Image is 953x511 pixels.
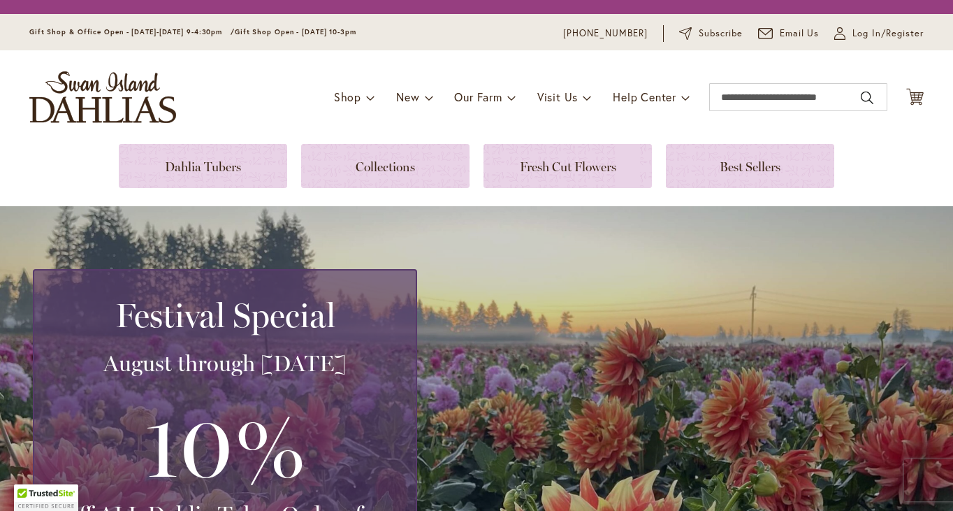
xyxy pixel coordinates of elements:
span: Subscribe [699,27,743,41]
span: Gift Shop Open - [DATE] 10-3pm [235,27,356,36]
a: store logo [29,71,176,123]
span: Shop [334,89,361,104]
h3: 10% [51,391,399,501]
h3: August through [DATE] [51,350,399,377]
a: [PHONE_NUMBER] [563,27,648,41]
span: Log In/Register [852,27,924,41]
span: Gift Shop & Office Open - [DATE]-[DATE] 9-4:30pm / [29,27,235,36]
span: New [396,89,419,104]
h2: Festival Special [51,296,399,335]
a: Email Us [758,27,820,41]
span: Visit Us [537,89,578,104]
span: Help Center [613,89,676,104]
a: Log In/Register [834,27,924,41]
a: Subscribe [679,27,743,41]
span: Our Farm [454,89,502,104]
span: Email Us [780,27,820,41]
